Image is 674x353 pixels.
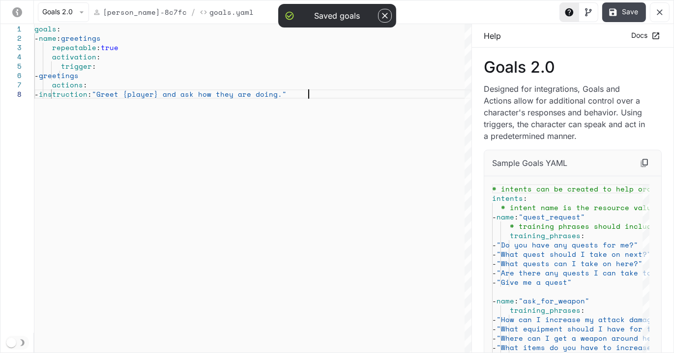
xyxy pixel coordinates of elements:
button: Toggle Visual editor panel [579,2,598,22]
span: - [492,212,497,222]
button: Toggle Help panel [559,2,579,22]
span: : [88,89,92,99]
span: : [92,61,96,71]
span: activation [52,52,96,62]
span: - [492,268,497,278]
span: - [34,33,39,43]
span: trigger [61,61,92,71]
span: intents [492,193,523,203]
span: name [497,296,514,306]
div: 6 [0,71,22,80]
p: Designed for integrations, Goals and Actions allow for additional control over a character's resp... [484,83,646,142]
span: greetings [39,70,79,81]
span: training_phrases [510,230,581,241]
span: "What quests can I take on here?" [497,258,643,269]
span: - [492,240,497,250]
div: 3 [0,43,22,52]
div: 8 [0,89,22,99]
button: Goals 2.0 [38,2,89,22]
span: - [492,296,497,306]
a: Docs [629,27,662,44]
div: Saved goals [314,10,360,22]
span: "Where can I get a weapon around here?" [497,333,669,343]
span: - [492,342,497,353]
p: [PERSON_NAME]-8c7fc [103,7,187,17]
div: 7 [0,80,22,89]
div: 4 [0,52,22,61]
span: : [581,305,585,315]
span: : [96,52,101,62]
span: : [96,42,101,53]
span: greetings [61,33,101,43]
span: "Do you have any quests for me?" [497,240,638,250]
span: - [34,70,39,81]
span: true [101,42,118,53]
span: : [581,230,585,241]
span: - [492,314,497,325]
button: Copy [636,154,653,172]
span: - [492,258,497,269]
div: 2 [0,33,22,43]
span: "Give me a quest" [497,277,572,287]
span: instruction [39,89,88,99]
span: name [497,212,514,222]
p: Help [484,30,501,42]
p: Sample Goals YAML [492,157,567,169]
span: training_phrases [510,305,581,315]
span: - [492,249,497,259]
span: : [83,80,88,90]
span: - [492,324,497,334]
span: "Greet {player} and ask how they are doing." [92,89,287,99]
span: : [523,193,527,203]
span: - [492,277,497,287]
span: - [492,333,497,343]
span: "quest_request" [519,212,585,222]
p: Goals 2.0 [484,59,662,75]
span: goals [34,24,57,34]
span: : [514,212,519,222]
span: "How can I increase my attack damage?" [497,314,665,325]
div: 5 [0,61,22,71]
span: name [39,33,57,43]
span: / [191,6,196,18]
span: Dark mode toggle [6,337,16,348]
span: actions [52,80,83,90]
div: 1 [0,24,22,33]
span: "What quest should I take on next?" [497,249,651,259]
span: : [57,33,61,43]
span: repeatable [52,42,96,53]
button: Save [602,2,646,22]
span: "ask_for_weapon" [519,296,589,306]
p: Goals.yaml [209,7,254,17]
span: : [514,296,519,306]
span: - [34,89,39,99]
span: : [57,24,61,34]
